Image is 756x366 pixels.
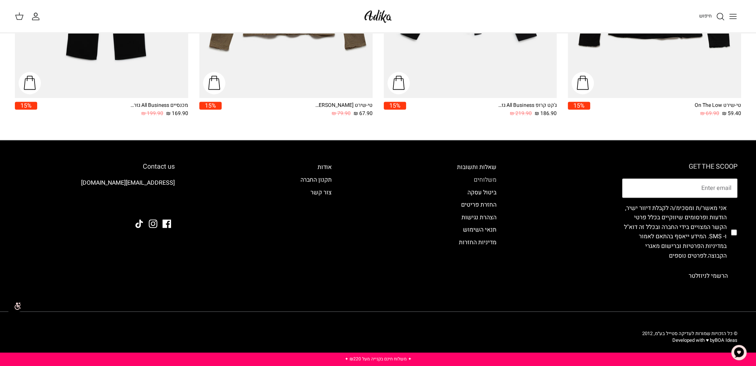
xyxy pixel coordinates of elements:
[149,219,157,228] a: Instagram
[699,12,712,19] span: חיפוש
[699,12,725,21] a: חיפוש
[568,102,590,109] span: 15%
[459,238,496,247] a: מדיניות החזרות
[725,8,741,25] button: Toggle menu
[199,102,222,118] a: 15%
[450,163,504,285] div: Secondary navigation
[568,102,590,118] a: 15%
[362,7,394,25] img: Adika IL
[345,356,412,362] a: ✦ משלוח חינם בקנייה מעל ₪220 ✦
[642,330,737,337] span: © כל הזכויות שמורות לעדיקה סטייל בע״מ, 2012
[81,178,175,187] a: [EMAIL_ADDRESS][DOMAIN_NAME]
[166,109,188,118] span: 169.90 ₪
[129,102,188,109] div: מכנסיים All Business גזרה מחויטת
[700,109,719,118] span: 69.90 ₪
[622,178,737,198] input: Email
[154,199,175,209] img: Adika IL
[313,102,373,109] div: טי-שירט [PERSON_NAME] שרוולים ארוכים
[15,102,37,118] a: 15%
[510,109,532,118] span: 219.90 ₪
[474,175,496,184] a: משלוחים
[318,163,332,172] a: אודות
[6,296,26,316] img: accessibility_icon02.svg
[300,175,332,184] a: תקנון החברה
[222,102,373,118] a: טי-שירט [PERSON_NAME] שרוולים ארוכים 67.90 ₪ 79.90 ₪
[15,102,37,109] span: 15%
[463,225,496,234] a: תנאי השימוש
[384,102,406,118] a: 15%
[332,109,351,118] span: 79.90 ₪
[199,102,222,109] span: 15%
[311,188,332,197] a: צור קשר
[669,251,707,260] a: לפרטים נוספים
[622,204,727,261] label: אני מאשר/ת ומסכימ/ה לקבלת דיוור ישיר, הודעות ופרסומים שיווקיים בכלל פרטי הקשר המצויים בידי החברה ...
[622,163,737,171] h6: GET THE SCOOP
[715,337,737,344] a: BOA Ideas
[31,12,43,21] a: החשבון שלי
[467,188,496,197] a: ביטול עסקה
[497,102,557,109] div: ג'קט קרופ All Business גזרה מחויטת
[163,219,171,228] a: Facebook
[457,163,496,172] a: שאלות ותשובות
[141,109,163,118] span: 199.90 ₪
[135,219,144,228] a: Tiktok
[682,102,741,109] div: טי-שירט On The Low
[406,102,557,118] a: ג'קט קרופ All Business גזרה מחויטת 186.90 ₪ 219.90 ₪
[590,102,741,118] a: טי-שירט On The Low 59.40 ₪ 69.90 ₪
[19,163,175,171] h6: Contact us
[728,341,750,364] button: צ'אט
[642,337,737,344] p: Developed with ♥ by
[461,200,496,209] a: החזרת פריטים
[384,102,406,109] span: 15%
[535,109,557,118] span: 186.90 ₪
[722,109,741,118] span: 59.40 ₪
[461,213,496,222] a: הצהרת נגישות
[293,163,339,285] div: Secondary navigation
[37,102,188,118] a: מכנסיים All Business גזרה מחויטת 169.90 ₪ 199.90 ₪
[354,109,373,118] span: 67.90 ₪
[679,267,737,285] button: הרשמי לניוזלטר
